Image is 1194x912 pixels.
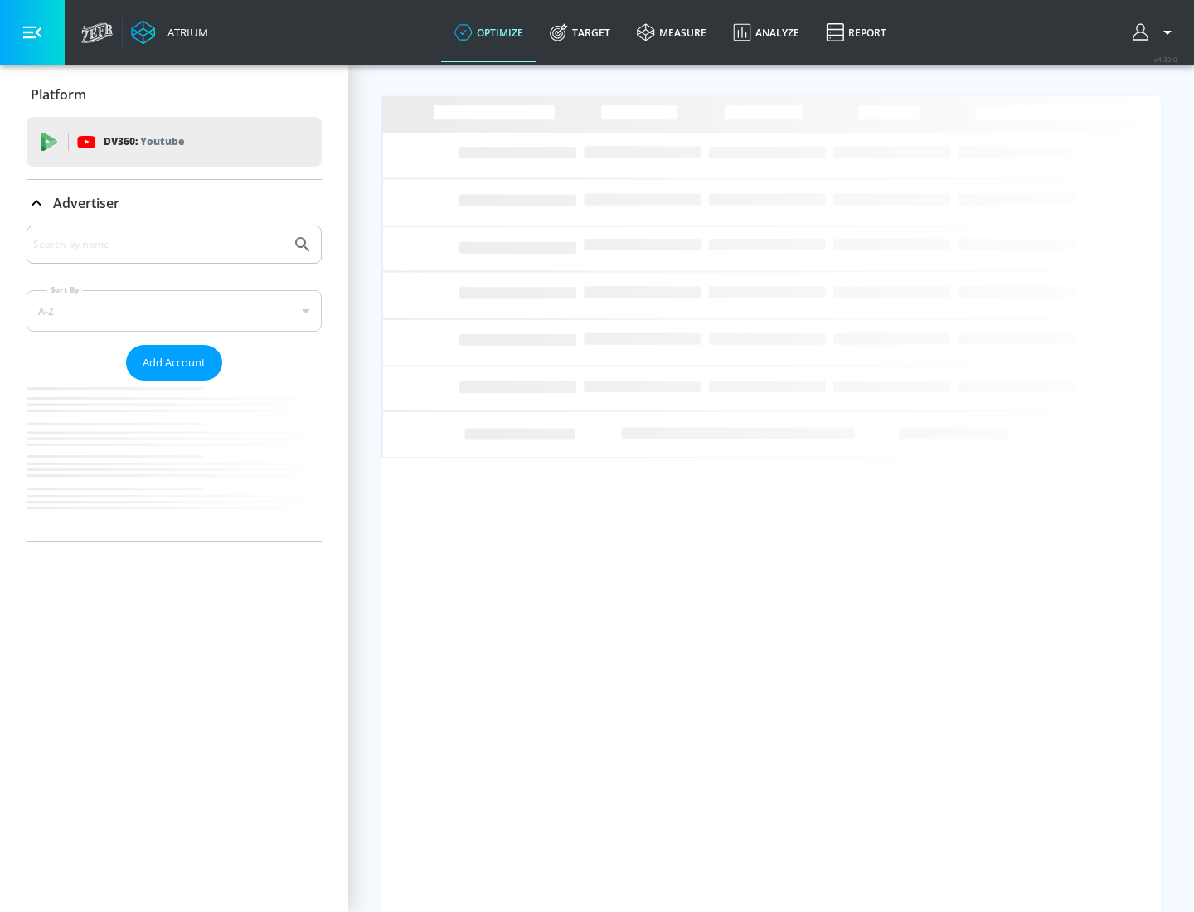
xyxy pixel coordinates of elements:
div: Advertiser [27,226,322,541]
input: Search by name [33,234,284,255]
div: Atrium [161,25,208,40]
a: measure [624,2,720,62]
a: Report [813,2,900,62]
a: optimize [441,2,536,62]
p: Youtube [140,133,184,150]
div: A-Z [27,290,322,332]
button: Add Account [126,345,222,381]
div: DV360: Youtube [27,117,322,167]
p: Advertiser [53,194,119,212]
a: Target [536,2,624,62]
div: Platform [27,71,322,118]
label: Sort By [47,284,83,295]
p: Platform [31,85,86,104]
span: v 4.32.0 [1154,55,1177,64]
a: Atrium [131,20,208,45]
a: Analyze [720,2,813,62]
span: Add Account [143,353,206,372]
div: Advertiser [27,180,322,226]
p: DV360: [104,133,184,151]
nav: list of Advertiser [27,381,322,541]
